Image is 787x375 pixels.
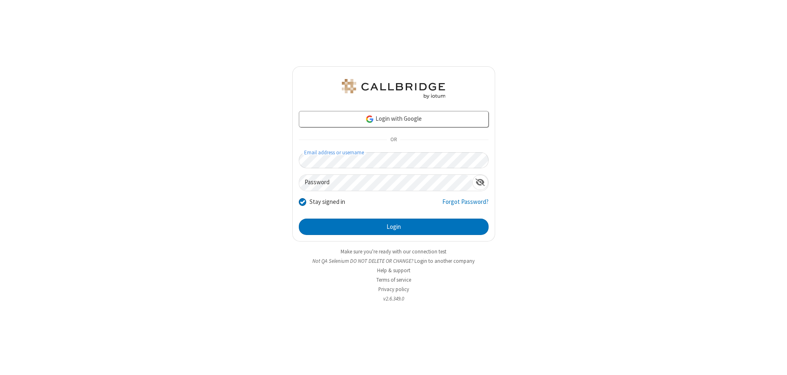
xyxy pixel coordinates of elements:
a: Privacy policy [378,286,409,293]
iframe: Chat [767,354,781,369]
input: Email address or username [299,152,489,168]
span: OR [387,134,400,146]
a: Login with Google [299,111,489,127]
input: Password [299,175,472,191]
a: Help & support [377,267,410,274]
a: Make sure you're ready with our connection test [341,248,446,255]
img: google-icon.png [365,115,374,124]
a: Forgot Password? [442,197,489,213]
a: Terms of service [376,276,411,283]
label: Stay signed in [309,197,345,207]
li: v2.6.349.0 [292,295,495,303]
button: Login [299,219,489,235]
div: Show password [472,175,488,190]
img: QA Selenium DO NOT DELETE OR CHANGE [340,79,447,99]
button: Login to another company [414,257,475,265]
li: Not QA Selenium DO NOT DELETE OR CHANGE? [292,257,495,265]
